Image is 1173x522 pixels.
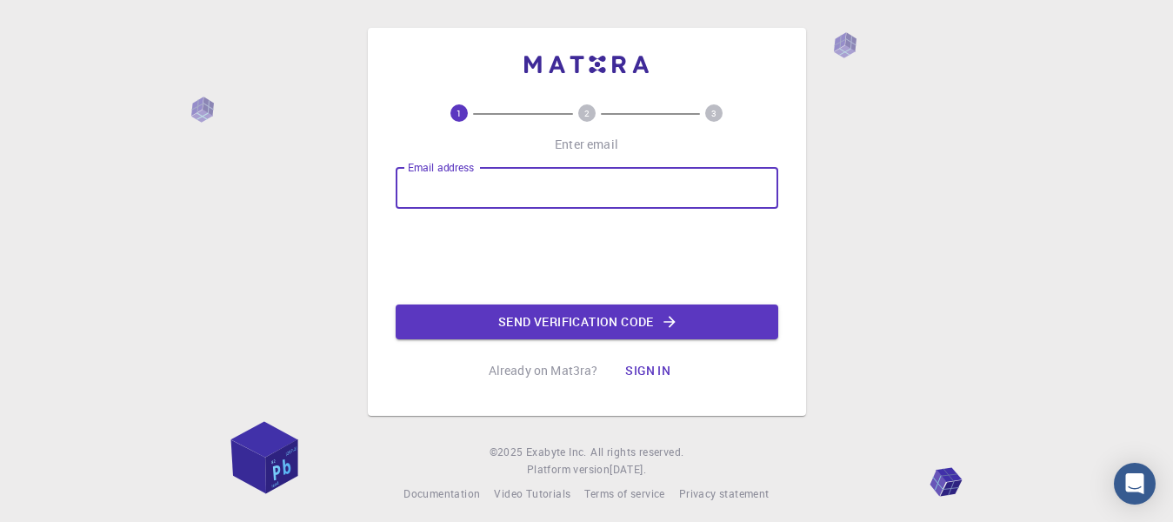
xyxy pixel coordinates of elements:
[526,445,587,458] span: Exabyte Inc.
[490,444,526,461] span: © 2025
[711,107,716,119] text: 3
[494,486,570,500] span: Video Tutorials
[396,304,778,339] button: Send verification code
[679,486,770,500] span: Privacy statement
[494,485,570,503] a: Video Tutorials
[526,444,587,461] a: Exabyte Inc.
[679,485,770,503] a: Privacy statement
[527,461,610,478] span: Platform version
[584,485,664,503] a: Terms of service
[457,107,462,119] text: 1
[555,136,618,153] p: Enter email
[584,486,664,500] span: Terms of service
[403,486,480,500] span: Documentation
[1114,463,1156,505] div: Open Intercom Messenger
[403,485,480,503] a: Documentation
[408,160,474,175] label: Email address
[590,444,683,461] span: All rights reserved.
[455,223,719,291] iframe: reCAPTCHA
[610,462,646,476] span: [DATE] .
[611,353,684,388] button: Sign in
[584,107,590,119] text: 2
[610,461,646,478] a: [DATE].
[489,362,598,379] p: Already on Mat3ra?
